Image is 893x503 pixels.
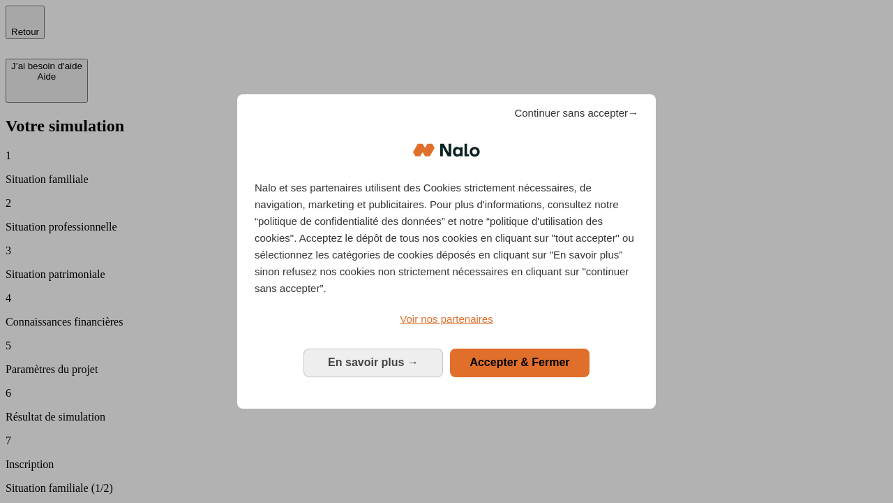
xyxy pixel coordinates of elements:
span: Continuer sans accepter→ [514,105,638,122]
p: Nalo et ses partenaires utilisent des Cookies strictement nécessaires, de navigation, marketing e... [255,180,638,297]
span: En savoir plus → [328,356,419,368]
span: Voir nos partenaires [400,313,493,325]
img: Logo [413,129,480,171]
a: Voir nos partenaires [255,311,638,328]
button: En savoir plus: Configurer vos consentements [303,349,443,377]
div: Bienvenue chez Nalo Gestion du consentement [237,94,656,408]
button: Accepter & Fermer: Accepter notre traitement des données et fermer [450,349,590,377]
span: Accepter & Fermer [470,356,569,368]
